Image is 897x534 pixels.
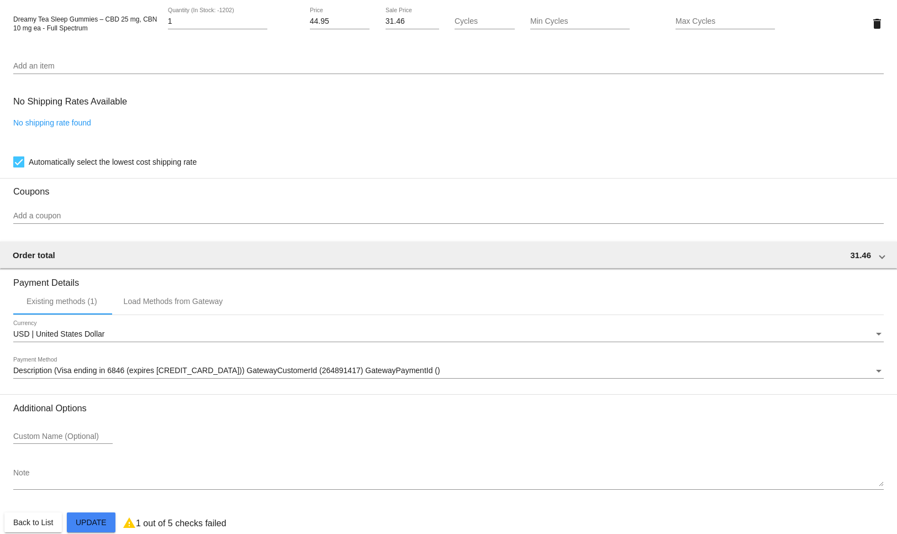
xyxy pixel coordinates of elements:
[13,366,440,375] span: Description (Visa ending in 6846 (expires [CREDIT_CARD_DATA])) GatewayCustomerId (264891417) Gate...
[13,250,55,260] span: Order total
[13,178,884,197] h3: Coupons
[310,17,370,26] input: Price
[124,297,223,306] div: Load Methods from Gateway
[29,155,197,169] span: Automatically select the lowest cost shipping rate
[455,17,514,26] input: Cycles
[13,212,884,221] input: Add a coupon
[67,512,115,532] button: Update
[13,118,91,127] a: No shipping rate found
[676,17,775,26] input: Max Cycles
[13,432,113,441] input: Custom Name (Optional)
[870,17,884,30] mat-icon: delete
[27,297,97,306] div: Existing methods (1)
[123,516,136,530] mat-icon: warning
[13,90,127,113] h3: No Shipping Rates Available
[386,17,439,26] input: Sale Price
[13,403,884,413] h3: Additional Options
[13,330,884,339] mat-select: Currency
[168,17,267,26] input: Quantity (In Stock: -1202)
[13,15,157,32] span: Dreamy Tea Sleep Gummies – CBD 25 mg, CBN 10 mg ea - Full Spectrum
[13,367,884,375] mat-select: Payment Method
[850,250,871,260] span: 31.46
[136,519,226,528] p: 1 out of 5 checks failed
[4,512,62,532] button: Back to List
[76,518,107,527] span: Update
[13,329,104,338] span: USD | United States Dollar
[530,17,630,26] input: Min Cycles
[13,518,53,527] span: Back to List
[13,269,884,288] h3: Payment Details
[13,62,884,71] input: Add an item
